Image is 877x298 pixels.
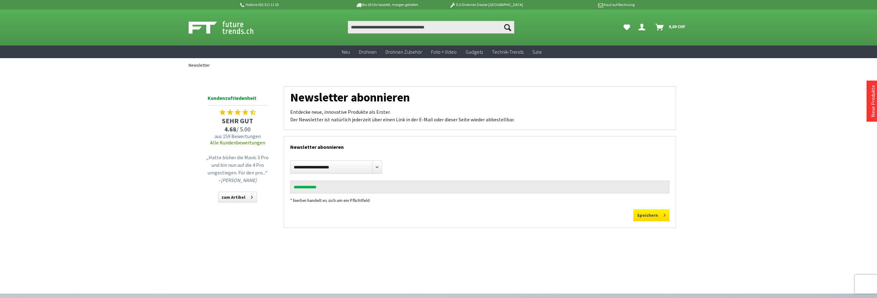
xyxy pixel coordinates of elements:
[348,21,514,33] input: Produkt, Marke, Kategorie, EAN, Artikelnummer…
[653,21,689,33] a: Warenkorb
[461,46,487,58] a: Gadgets
[536,1,635,9] p: Kauf auf Rechnung
[224,125,236,133] span: 4.68
[204,125,271,133] span: / 5.00
[290,108,669,123] p: Entdecke neue, innovative Produkte als Erster. Der Newsletter ist natürlich jederzeit über einen ...
[290,93,669,102] h1: Newsletter abonnieren
[669,21,686,32] span: 0,00 CHF
[354,46,381,58] a: Drohnen
[337,46,354,58] a: Neu
[359,49,377,55] span: Drohnen
[208,94,268,106] span: Kundenzufriedenheit
[218,192,257,203] a: zum Artikel
[290,137,669,154] h2: Newsletter abonnieren
[342,49,350,55] span: Neu
[528,46,546,58] a: Sale
[427,46,461,58] a: Foto + Video
[633,209,669,221] button: Speichern
[189,62,210,68] span: Newsletter
[437,1,536,9] p: DJI Drohnen Dealer [GEOGRAPHIC_DATA]
[381,46,427,58] a: Drohnen Zubehör
[636,21,650,33] a: Dein Konto
[221,177,257,183] em: [PERSON_NAME]
[185,58,213,72] a: Newsletter
[492,49,523,55] span: Technik-Trends
[532,49,542,55] span: Sale
[870,85,876,117] a: Neue Produkte
[466,49,483,55] span: Gadgets
[204,133,271,139] span: aus 159 Bewertungen
[487,46,528,58] a: Technik-Trends
[204,116,271,125] span: SEHR GUT
[338,1,437,9] p: Bis 16 Uhr bestellt, morgen geliefert.
[290,197,669,204] div: * hierbei handelt es sich um ein Pflichtfeld
[620,21,633,33] a: Meine Favoriten
[206,154,269,184] p: „Hatte bisher die Mavic 3 Pro und bin nun auf die 4 Pro umgestiegen. Für den pro...“ –
[385,49,422,55] span: Drohnen Zubehör
[501,21,514,33] button: Suchen
[239,1,338,9] p: Hotline 032 511 11 03
[189,20,267,35] img: Shop Futuretrends - zur Startseite wechseln
[431,49,457,55] span: Foto + Video
[210,139,265,146] a: Alle Kundenbewertungen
